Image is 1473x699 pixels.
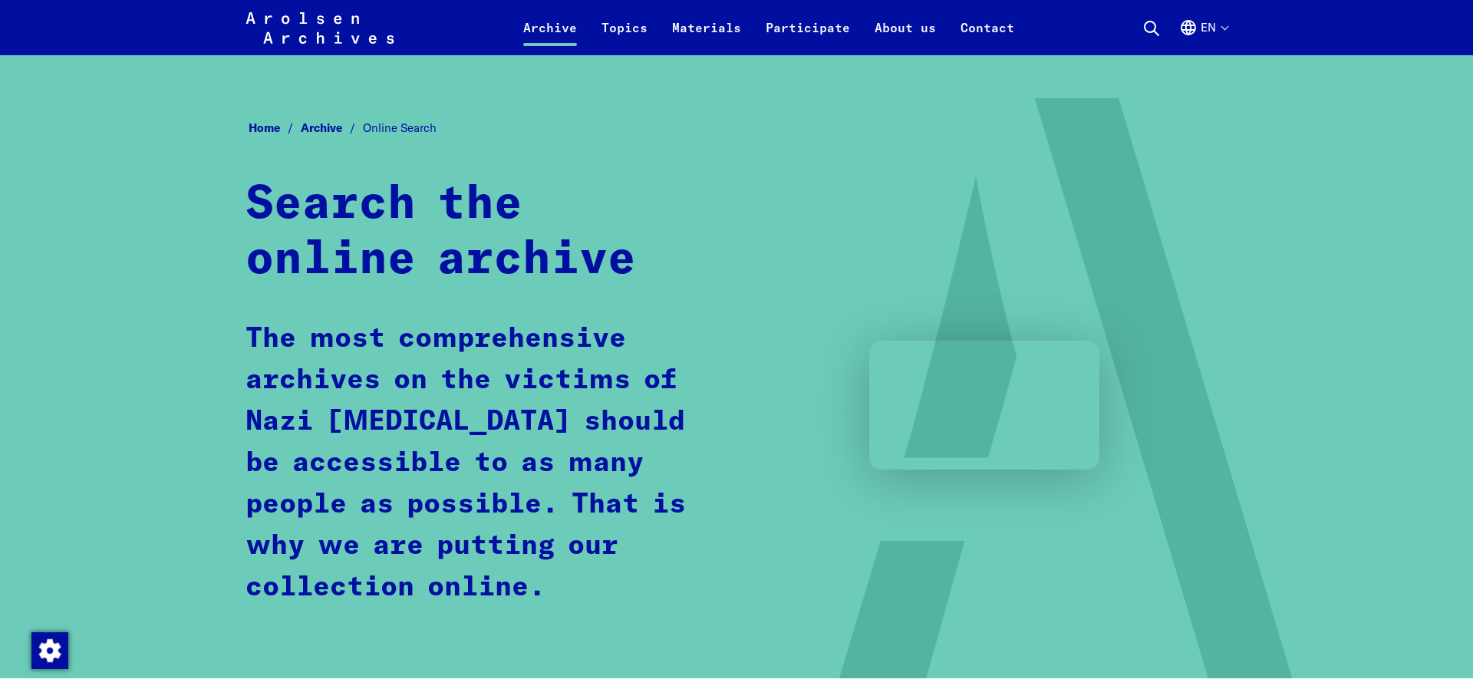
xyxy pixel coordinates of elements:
[948,18,1026,55] a: Contact
[31,632,68,669] img: Change consent
[753,18,862,55] a: Participate
[1179,18,1227,55] button: English, language selection
[249,120,301,135] a: Home
[589,18,660,55] a: Topics
[511,18,589,55] a: Archive
[245,117,1227,140] nav: Breadcrumb
[301,120,363,135] a: Archive
[245,182,636,283] strong: Search the online archive
[862,18,948,55] a: About us
[511,9,1026,46] nav: Primary
[31,631,68,668] div: Change consent
[245,318,710,608] p: The most comprehensive archives on the victims of Nazi [MEDICAL_DATA] should be accessible to as ...
[660,18,753,55] a: Materials
[363,120,437,135] span: Online Search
